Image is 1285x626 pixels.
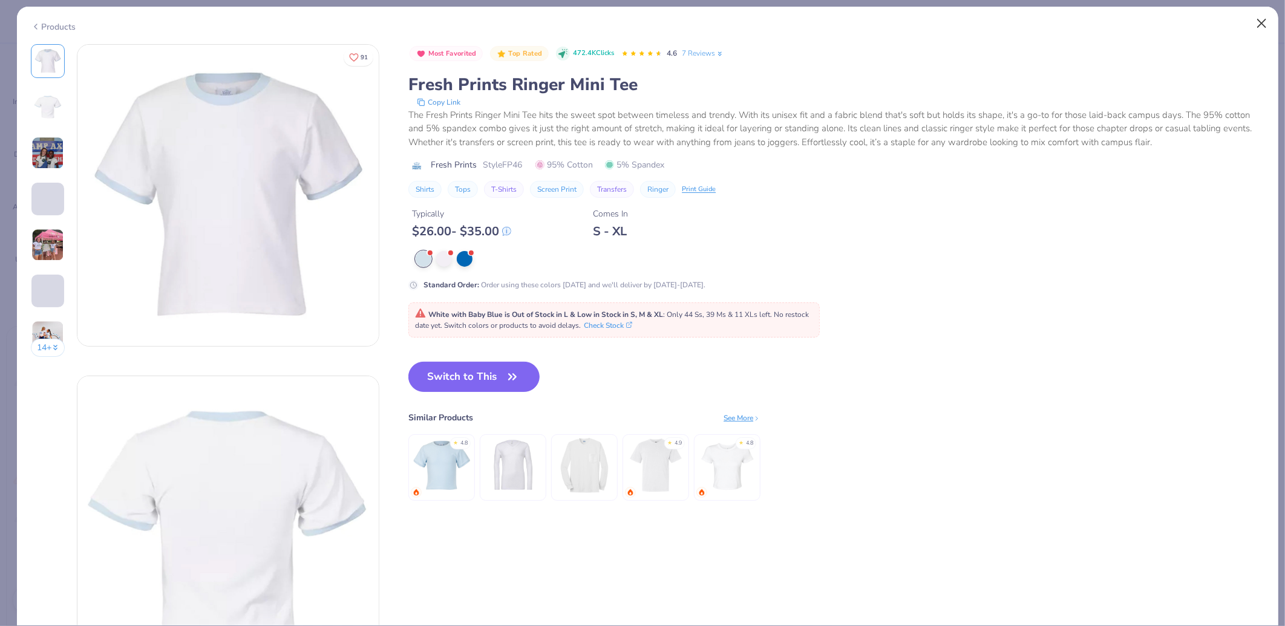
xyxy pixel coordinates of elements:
img: User generated content [31,229,64,261]
img: Bella + Canvas Unisex Jersey Long-Sleeve V-Neck T-Shirt [485,437,542,494]
span: 472.4K Clicks [573,48,614,59]
img: trending.gif [413,489,420,496]
img: User generated content [31,307,33,340]
button: Close [1251,12,1274,35]
button: Check Stock [584,320,632,331]
div: Print Guide [682,184,716,195]
img: Comfort Colors Adult Heavyweight T-Shirt [627,437,685,494]
img: Bella + Canvas Ladies' Micro Ribbed Baby Tee [699,437,756,494]
div: Comes In [593,207,628,220]
span: 95% Cotton [535,158,593,171]
div: ★ [739,439,744,444]
button: copy to clipboard [413,96,464,108]
div: $ 26.00 - $ 35.00 [412,224,511,239]
span: Most Favorited [428,50,477,57]
a: 7 Reviews [682,48,724,59]
button: T-Shirts [484,181,524,198]
img: Back [33,93,62,122]
div: 4.8 [746,439,753,448]
span: Top Rated [509,50,543,57]
img: Gildan Adult Ultra Cotton 6 Oz. Long-Sleeve Pocket T-Shirt [556,437,613,494]
div: Fresh Prints Ringer Mini Tee [408,73,1264,96]
span: : Only 44 Ss, 39 Ms & 11 XLs left. No restock date yet. Switch colors or products to avoid delays. [415,310,809,330]
div: 4.6 Stars [621,44,662,64]
span: 91 [361,54,368,60]
span: Style FP46 [483,158,522,171]
img: Front [33,47,62,76]
div: The Fresh Prints Ringer Mini Tee hits the sweet spot between timeless and trendy. With its unisex... [408,108,1264,149]
img: Most Favorited sort [416,49,426,59]
button: Switch to This [408,362,540,392]
div: Similar Products [408,411,473,424]
img: trending.gif [627,489,634,496]
img: User generated content [31,321,64,353]
button: Shirts [408,181,442,198]
div: 4.9 [675,439,682,448]
div: S - XL [593,224,628,239]
span: Fresh Prints [431,158,477,171]
button: 14+ [31,339,65,357]
span: 5% Spandex [605,158,664,171]
div: 4.8 [460,439,468,448]
img: User generated content [31,215,33,248]
button: Transfers [590,181,634,198]
img: Front [77,45,379,346]
button: Ringer [640,181,676,198]
strong: White with Baby Blue is Out of Stock in L & Low in Stock in S, M & XL [428,310,663,319]
div: ★ [667,439,672,444]
div: Products [31,21,76,33]
div: ★ [453,439,458,444]
span: 4.6 [667,48,678,58]
div: Order using these colors [DATE] and we'll deliver by [DATE]-[DATE]. [423,279,705,290]
button: Screen Print [530,181,584,198]
button: Tops [448,181,478,198]
button: Like [344,48,373,66]
strong: Standard Order : [423,280,479,290]
button: Badge Button [410,46,483,62]
button: Badge Button [490,46,548,62]
img: brand logo [408,161,425,171]
div: See More [724,412,760,423]
img: User generated content [31,137,64,169]
div: Typically [412,207,511,220]
img: trending.gif [698,489,705,496]
img: Top Rated sort [497,49,506,59]
img: Fresh Prints Mini Tee [413,437,471,494]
